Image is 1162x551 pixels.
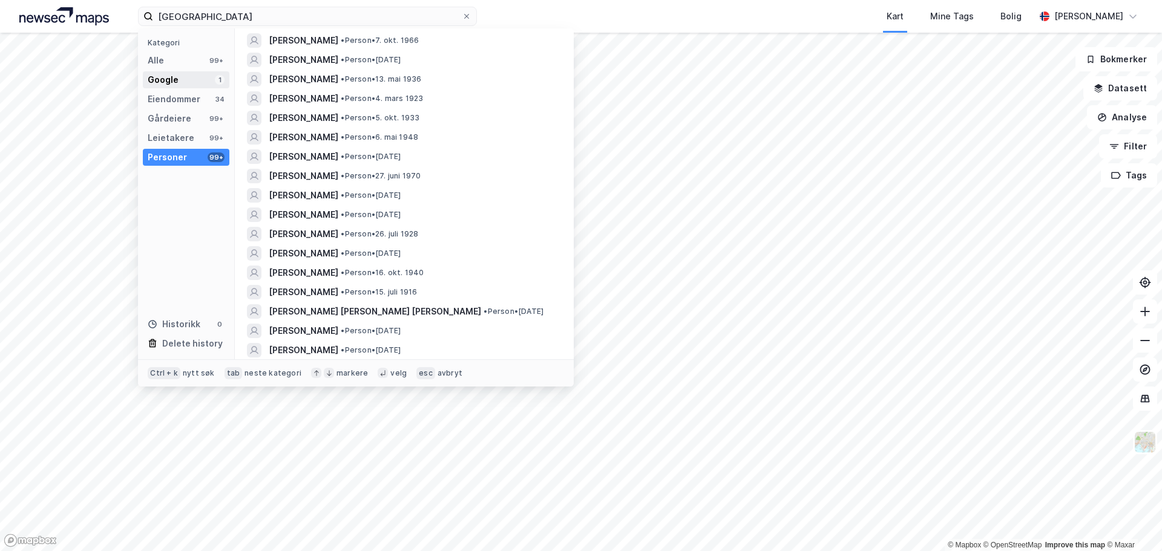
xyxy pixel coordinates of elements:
button: Analyse [1087,105,1157,129]
span: [PERSON_NAME] [269,343,338,357]
div: [PERSON_NAME] [1054,9,1123,24]
button: Bokmerker [1075,47,1157,71]
span: • [341,94,344,103]
div: 99+ [208,133,225,143]
span: • [341,268,344,277]
div: Mine Tags [930,9,974,24]
span: [PERSON_NAME] [269,207,338,222]
div: Ctrl + k [148,367,180,379]
span: [PERSON_NAME] [269,111,338,125]
span: [PERSON_NAME] [269,91,338,106]
span: Person • 26. juli 1928 [341,229,418,239]
span: • [341,287,344,296]
span: • [341,132,344,142]
div: neste kategori [245,368,301,378]
div: Delete history [162,336,223,351]
div: Alle [148,53,164,68]
a: OpenStreetMap [983,541,1042,549]
div: Eiendommer [148,92,200,106]
span: [PERSON_NAME] [269,130,338,145]
img: logo.a4113a55bc3d86da70a041830d287a7e.svg [19,7,109,25]
div: Kart [887,9,904,24]
span: [PERSON_NAME] [269,266,338,280]
span: Person • [DATE] [341,55,401,65]
a: Mapbox homepage [4,533,57,547]
button: Datasett [1083,76,1157,100]
span: [PERSON_NAME] [269,149,338,164]
div: Bolig [1000,9,1022,24]
span: • [341,113,344,122]
iframe: Chat Widget [1101,493,1162,551]
span: [PERSON_NAME] [269,246,338,261]
span: Person • 16. okt. 1940 [341,268,424,278]
div: Gårdeiere [148,111,191,126]
div: tab [225,367,243,379]
div: Historikk [148,317,200,331]
div: Google [148,73,179,87]
span: • [341,191,344,200]
div: 34 [215,94,225,104]
span: [PERSON_NAME] [269,285,338,299]
span: Person • [DATE] [484,307,543,316]
span: Person • 4. mars 1923 [341,94,423,103]
span: • [341,229,344,238]
div: Kategori [148,38,229,47]
a: Improve this map [1045,541,1105,549]
span: • [341,74,344,83]
div: markere [336,368,368,378]
span: • [341,171,344,180]
span: [PERSON_NAME] [269,324,338,338]
span: Person • 13. mai 1936 [341,74,421,84]
span: [PERSON_NAME] [269,72,338,86]
div: 1 [215,75,225,85]
span: Person • [DATE] [341,249,401,258]
span: Person • [DATE] [341,191,401,200]
div: Leietakere [148,131,194,145]
div: 99+ [208,152,225,162]
span: Person • 6. mai 1948 [341,132,418,142]
span: • [341,210,344,219]
div: velg [390,368,407,378]
span: Person • [DATE] [341,326,401,336]
div: Personer [148,150,187,165]
span: • [484,307,487,316]
div: nytt søk [183,368,215,378]
span: Person • [DATE] [341,345,401,355]
img: Z [1134,431,1157,454]
input: Søk på adresse, matrikkel, gårdeiere, leietakere eller personer [153,7,462,25]
span: Person • 15. juli 1916 [341,287,417,297]
span: [PERSON_NAME] [269,33,338,48]
span: [PERSON_NAME] [PERSON_NAME] [PERSON_NAME] [269,304,481,319]
span: [PERSON_NAME] [269,53,338,67]
button: Filter [1099,134,1157,158]
div: 99+ [208,56,225,65]
span: Person • 27. juni 1970 [341,171,421,181]
div: avbryt [438,368,462,378]
span: Person • [DATE] [341,210,401,220]
span: • [341,345,344,354]
span: [PERSON_NAME] [269,169,338,183]
div: 99+ [208,114,225,123]
span: [PERSON_NAME] [269,227,338,241]
span: Person • 7. okt. 1966 [341,36,419,45]
div: 0 [215,319,225,329]
span: • [341,55,344,64]
div: esc [416,367,435,379]
span: • [341,326,344,335]
span: • [341,152,344,161]
span: Person • 5. okt. 1933 [341,113,419,123]
button: Tags [1101,163,1157,187]
span: • [341,36,344,45]
span: • [341,249,344,258]
span: Person • [DATE] [341,152,401,161]
a: Mapbox [948,541,981,549]
span: [PERSON_NAME] [269,188,338,203]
